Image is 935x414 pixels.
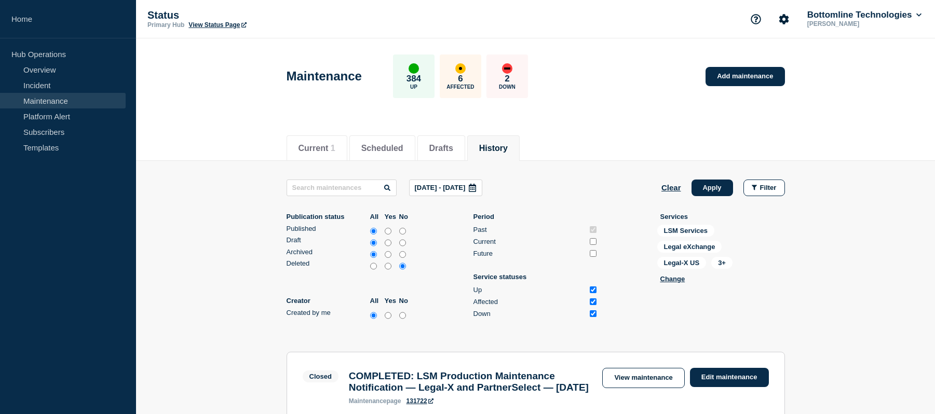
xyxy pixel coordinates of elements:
span: LSM Services [657,225,715,237]
a: Edit maintenance [690,368,769,387]
label: Yes [385,297,397,305]
div: Deleted [287,259,368,267]
input: Search maintenances [287,180,397,196]
button: [DATE] - [DATE] [409,180,483,196]
button: Clear [661,180,681,196]
span: Legal-X US [657,257,707,269]
input: Future [590,250,597,257]
button: Bottomline Technologies [805,10,924,20]
input: no [399,261,406,271]
p: Service statuses [473,273,598,281]
label: All [370,213,382,220]
span: 1 [331,144,335,153]
button: Filter [743,180,785,196]
a: Add maintenance [706,67,784,86]
h3: COMPLETED: LSM Production Maintenance Notification — Legal-X and PartnerSelect — [DATE] [349,370,592,393]
input: no [399,238,406,248]
input: Past [590,226,597,233]
span: 3+ [718,259,726,267]
a: View Status Page [188,21,246,29]
h1: Maintenance [287,69,362,84]
input: yes [385,226,391,237]
button: Support [745,8,767,30]
p: Publication status [287,213,368,220]
div: published [287,225,411,237]
div: Archived [287,248,368,256]
p: [PERSON_NAME] [805,20,913,27]
p: [DATE] - [DATE] [415,184,466,191]
input: yes [385,250,391,260]
div: Affected [473,298,586,306]
p: Affected [446,84,474,90]
div: Down [473,310,586,318]
div: deleted [287,259,411,271]
label: No [399,297,411,305]
input: all [370,310,377,321]
span: Filter [760,184,777,191]
label: Yes [385,213,397,220]
div: Past [473,226,586,233]
button: Change [660,275,685,283]
p: Up [410,84,417,90]
input: all [370,261,377,271]
input: no [399,310,406,321]
div: createdByMe [287,309,411,321]
a: 131722 [406,397,433,405]
div: archived [287,248,411,260]
p: 2 [505,74,509,84]
button: Scheduled [361,144,403,153]
div: draft [287,236,411,248]
div: Current [473,238,586,245]
input: all [370,250,377,260]
div: Published [287,225,368,232]
p: 384 [406,74,421,84]
div: down [502,63,512,74]
input: yes [385,238,391,248]
div: Draft [287,236,368,244]
p: Status [147,9,355,21]
p: 6 [458,74,463,84]
label: No [399,213,411,220]
p: Down [499,84,516,90]
div: Created by me [287,309,368,316]
input: all [370,226,377,237]
input: all [370,238,377,248]
label: All [370,297,382,305]
button: Apply [692,180,733,196]
button: Current 1 [299,144,335,153]
input: no [399,226,406,237]
div: Up [473,286,586,294]
input: Down [590,310,597,317]
div: up [409,63,419,74]
p: Period [473,213,598,220]
p: Services [660,213,785,220]
input: yes [385,310,391,321]
span: maintenance [349,397,387,405]
div: Closed [309,372,332,380]
input: Current [590,238,597,245]
input: Up [590,286,597,293]
button: Account settings [773,8,795,30]
div: affected [455,63,466,74]
p: page [349,397,401,405]
div: Future [473,250,586,257]
button: Drafts [429,144,453,153]
p: Creator [287,297,368,305]
span: Legal eXchange [657,241,722,253]
button: History [479,144,508,153]
input: Affected [590,298,597,305]
input: yes [385,261,391,271]
p: Primary Hub [147,21,184,29]
a: View maintenance [602,368,684,388]
input: no [399,250,406,260]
